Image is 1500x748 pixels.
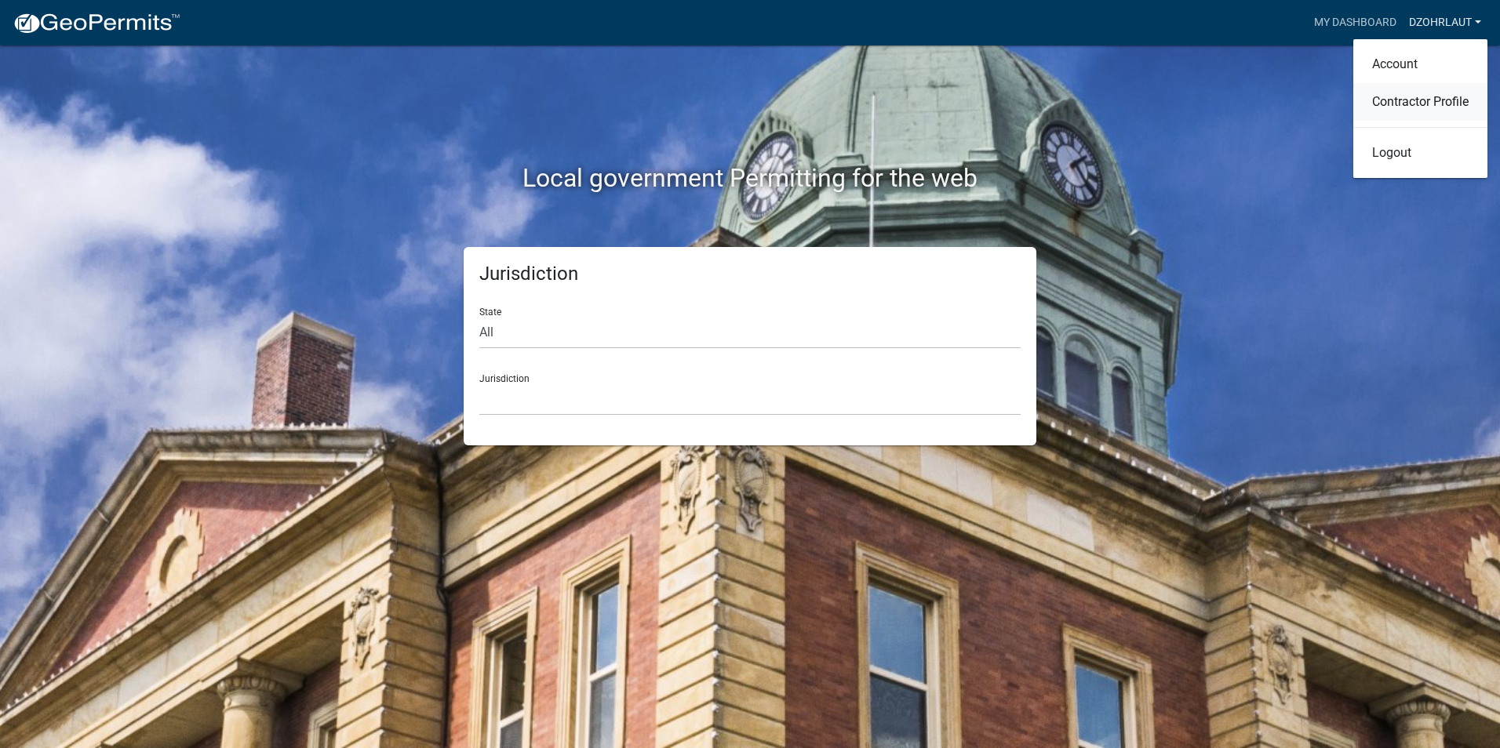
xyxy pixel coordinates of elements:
[1353,39,1487,178] div: dzohrlaut
[1308,8,1403,38] a: My Dashboard
[479,263,1021,285] h5: Jurisdiction
[1353,83,1487,121] a: Contractor Profile
[1403,8,1487,38] a: dzohrlaut
[1353,45,1487,83] a: Account
[315,163,1185,193] h2: Local government Permitting for the web
[1353,134,1487,172] a: Logout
